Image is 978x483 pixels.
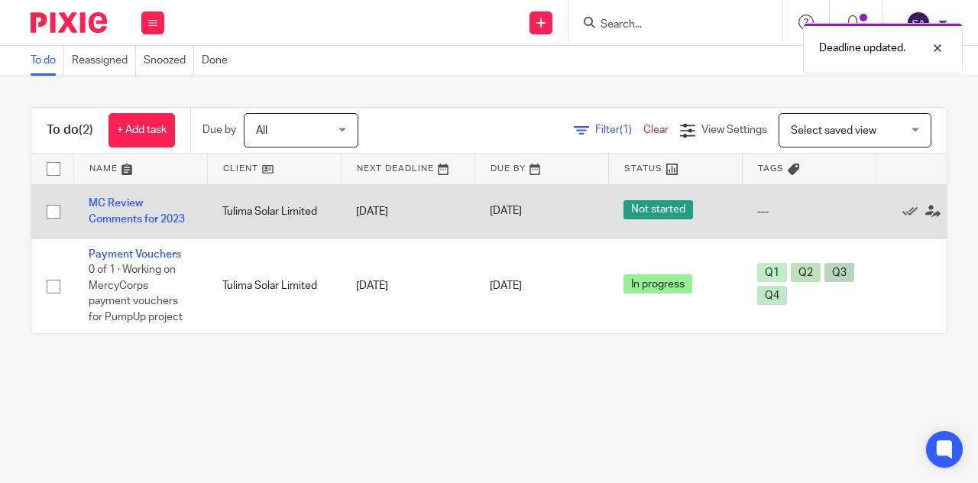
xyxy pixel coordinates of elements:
a: Mark as done [902,204,925,219]
a: Snoozed [144,46,194,76]
span: Q4 [757,286,787,305]
span: Q3 [824,263,854,282]
span: Tags [758,164,784,173]
td: Tulima Solar Limited [207,184,341,238]
a: Payment Vouchers [89,249,181,260]
p: Due by [202,122,236,138]
span: (1) [620,125,632,135]
a: MC Review Comments for 2023 [89,198,185,224]
span: [DATE] [490,206,522,217]
span: 0 of 1 · Working on MercyCorps payment vouchers for PumpUp project [89,265,183,323]
a: Clear [643,125,669,135]
img: svg%3E [906,11,931,35]
a: Reassigned [72,46,136,76]
span: Q2 [791,263,821,282]
span: Select saved view [791,125,876,136]
span: View Settings [701,125,767,135]
a: + Add task [108,113,175,147]
span: Not started [623,200,693,219]
h1: To do [47,122,93,138]
img: Pixie [31,12,107,33]
a: To do [31,46,64,76]
a: Done [202,46,235,76]
div: --- [757,204,860,219]
td: Tulima Solar Limited [207,238,341,332]
span: (2) [79,124,93,136]
span: Filter [595,125,643,135]
td: [DATE] [341,238,474,332]
td: [DATE] [341,184,474,238]
span: In progress [623,274,692,293]
span: All [256,125,267,136]
span: [DATE] [490,280,522,291]
span: Q1 [757,263,787,282]
p: Deadline updated. [819,41,905,56]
